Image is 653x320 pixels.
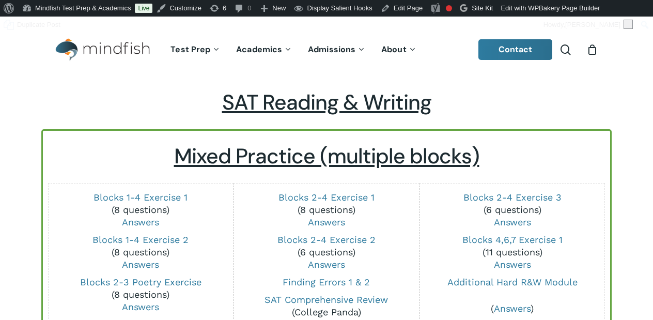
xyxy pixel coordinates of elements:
a: Answers [494,217,531,227]
span: Duplicate Post [17,17,60,33]
nav: Main Menu [163,31,424,69]
a: About [374,45,425,54]
a: Answers [122,301,159,312]
a: Live [135,4,152,13]
span: Site Kit [472,4,493,12]
p: (8 questions) [54,234,227,271]
a: Answers [494,259,531,270]
a: Answers [494,303,531,314]
span: About [381,44,407,55]
a: Answers [122,217,159,227]
a: Additional Hard R&W Module [447,277,578,287]
span: Test Prep [170,44,210,55]
header: Main Menu [41,31,612,69]
u: Mixed Practice (multiple blocks) [174,143,479,170]
a: Answers [122,259,159,270]
a: Blocks 2-3 Poetry Exercise [80,277,201,287]
p: (8 questions) [240,191,413,228]
span: Academics [236,44,282,55]
a: Blocks 1-4 Exercise 2 [92,234,189,245]
a: Blocks 4,6,7 Exercise 1 [462,234,563,245]
p: (6 questions) [240,234,413,271]
span: [PERSON_NAME] [565,21,620,28]
a: SAT Comprehensive Review [265,294,388,305]
p: (11 questions) [426,234,599,271]
a: Blocks 2-4 Exercise 1 [278,192,375,203]
a: Cart [586,44,598,55]
a: Admissions [300,45,374,54]
a: Blocks 2-4 Exercise 3 [463,192,562,203]
a: Howdy, [540,17,637,33]
a: Answers [308,217,345,227]
a: Contact [478,39,553,60]
div: Focus keyphrase not set [446,5,452,11]
span: SAT Reading & Writing [222,89,431,116]
a: Blocks 1-4 Exercise 1 [94,192,188,203]
p: (College Panda) [240,294,413,318]
span: Contact [499,44,533,55]
a: Blocks 2-4 Exercise 2 [277,234,376,245]
a: Finding Errors 1 & 2 [283,277,370,287]
a: Test Prep [163,45,228,54]
p: (8 questions) [54,191,227,228]
p: (6 questions) [426,191,599,228]
a: Academics [228,45,300,54]
a: Answers [308,259,345,270]
span: Admissions [308,44,355,55]
p: (8 questions) [54,276,227,313]
p: ( ) [426,302,599,315]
